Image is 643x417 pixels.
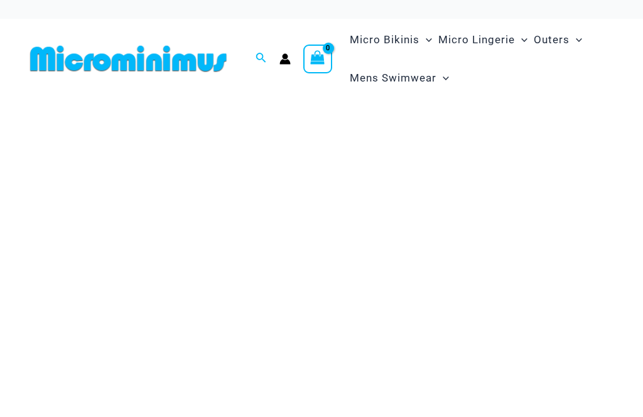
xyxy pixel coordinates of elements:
[570,24,582,56] span: Menu Toggle
[531,21,585,59] a: OutersMenu ToggleMenu Toggle
[515,24,527,56] span: Menu Toggle
[256,51,267,66] a: Search icon link
[534,24,570,56] span: Outers
[438,24,515,56] span: Micro Lingerie
[350,62,436,94] span: Mens Swimwear
[435,21,531,59] a: Micro LingerieMenu ToggleMenu Toggle
[279,53,291,65] a: Account icon link
[25,45,232,73] img: MM SHOP LOGO FLAT
[436,62,449,94] span: Menu Toggle
[419,24,432,56] span: Menu Toggle
[350,24,419,56] span: Micro Bikinis
[345,19,618,99] nav: Site Navigation
[303,45,332,73] a: View Shopping Cart, empty
[347,21,435,59] a: Micro BikinisMenu ToggleMenu Toggle
[347,59,452,97] a: Mens SwimwearMenu ToggleMenu Toggle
